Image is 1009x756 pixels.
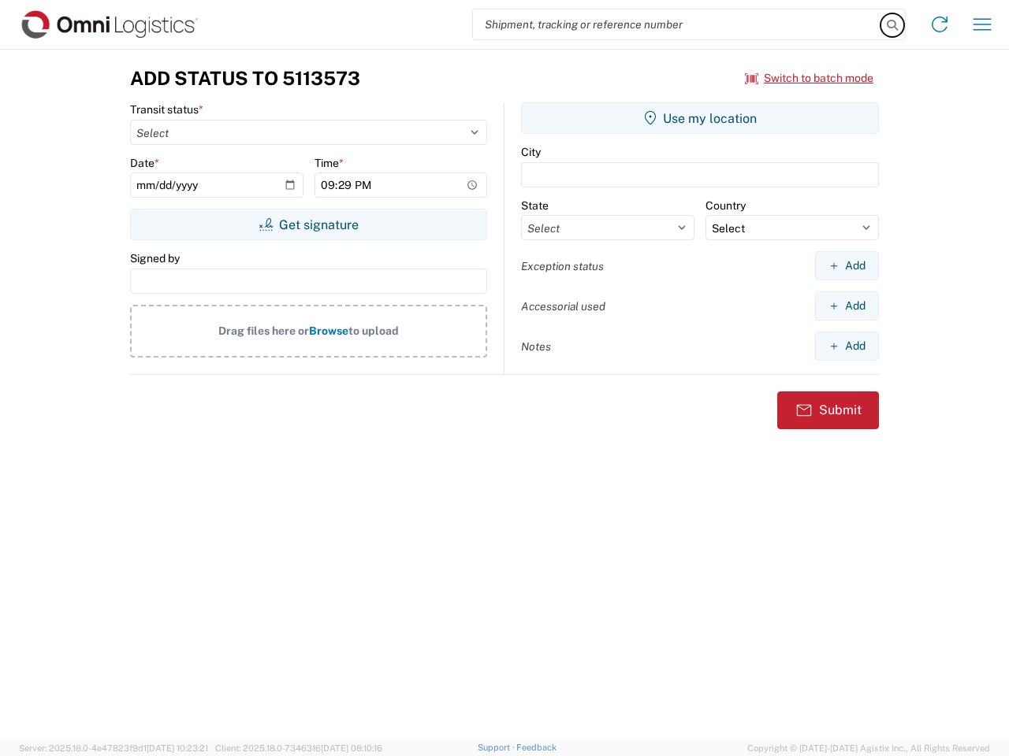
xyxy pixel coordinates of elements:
[19,743,208,753] span: Server: 2025.18.0-4e47823f9d1
[130,102,203,117] label: Transit status
[521,198,549,213] label: State
[815,251,879,280] button: Add
[215,743,382,753] span: Client: 2025.18.0-7346316
[521,299,605,313] label: Accessorial used
[521,259,604,273] label: Exception status
[478,743,517,752] a: Support
[321,743,382,753] span: [DATE] 08:10:16
[130,209,487,240] button: Get signature
[130,156,159,170] label: Date
[473,9,881,39] input: Shipment, tracking or reference number
[815,291,879,321] button: Add
[130,251,180,265] label: Signed by
[521,145,541,159] label: City
[745,65,873,91] button: Switch to batch mode
[521,102,879,134] button: Use my location
[348,324,399,337] span: to upload
[315,156,344,170] label: Time
[777,391,879,429] button: Submit
[516,743,557,752] a: Feedback
[147,743,208,753] span: [DATE] 10:23:21
[309,324,348,337] span: Browse
[130,67,360,90] h3: Add Status to 5113573
[521,339,551,354] label: Notes
[706,198,746,213] label: Country
[815,332,879,361] button: Add
[218,324,309,337] span: Drag files here or
[747,741,990,755] span: Copyright © [DATE]-[DATE] Agistix Inc., All Rights Reserved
